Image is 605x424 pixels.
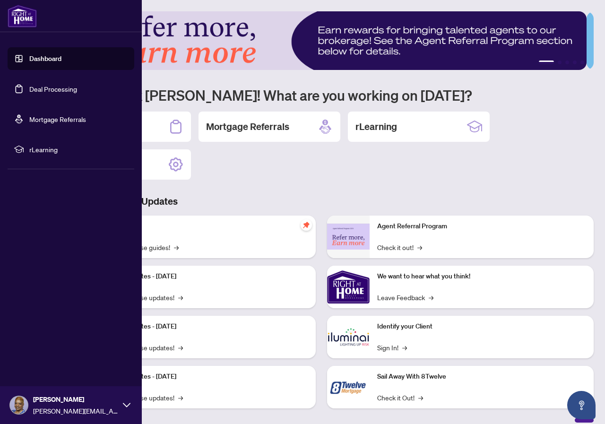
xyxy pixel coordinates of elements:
[417,242,422,252] span: →
[99,321,308,332] p: Platform Updates - [DATE]
[565,61,569,64] button: 3
[29,54,61,63] a: Dashboard
[377,221,586,232] p: Agent Referral Program
[573,61,577,64] button: 4
[567,391,596,419] button: Open asap
[377,372,586,382] p: Sail Away With 8Twelve
[377,271,586,282] p: We want to hear what you think!
[327,366,370,408] img: Sail Away With 8Twelve
[377,321,586,332] p: Identify your Client
[99,221,308,232] p: Self-Help
[178,292,183,303] span: →
[8,5,37,27] img: logo
[377,292,433,303] a: Leave Feedback→
[174,242,179,252] span: →
[206,120,289,133] h2: Mortgage Referrals
[49,195,594,208] h3: Brokerage & Industry Updates
[327,224,370,250] img: Agent Referral Program
[377,392,423,403] a: Check it Out!→
[377,242,422,252] a: Check it out!→
[178,392,183,403] span: →
[49,86,594,104] h1: Welcome back [PERSON_NAME]! What are you working on [DATE]?
[33,394,118,405] span: [PERSON_NAME]
[29,85,77,93] a: Deal Processing
[402,342,407,353] span: →
[327,266,370,308] img: We want to hear what you think!
[178,342,183,353] span: →
[33,406,118,416] span: [PERSON_NAME][EMAIL_ADDRESS][DOMAIN_NAME]
[418,392,423,403] span: →
[99,372,308,382] p: Platform Updates - [DATE]
[10,396,28,414] img: Profile Icon
[29,115,86,123] a: Mortgage Referrals
[49,11,587,70] img: Slide 0
[377,342,407,353] a: Sign In!→
[327,316,370,358] img: Identify your Client
[99,271,308,282] p: Platform Updates - [DATE]
[429,292,433,303] span: →
[580,61,584,64] button: 5
[558,61,562,64] button: 2
[29,144,128,155] span: rLearning
[539,61,554,64] button: 1
[355,120,397,133] h2: rLearning
[301,219,312,231] span: pushpin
